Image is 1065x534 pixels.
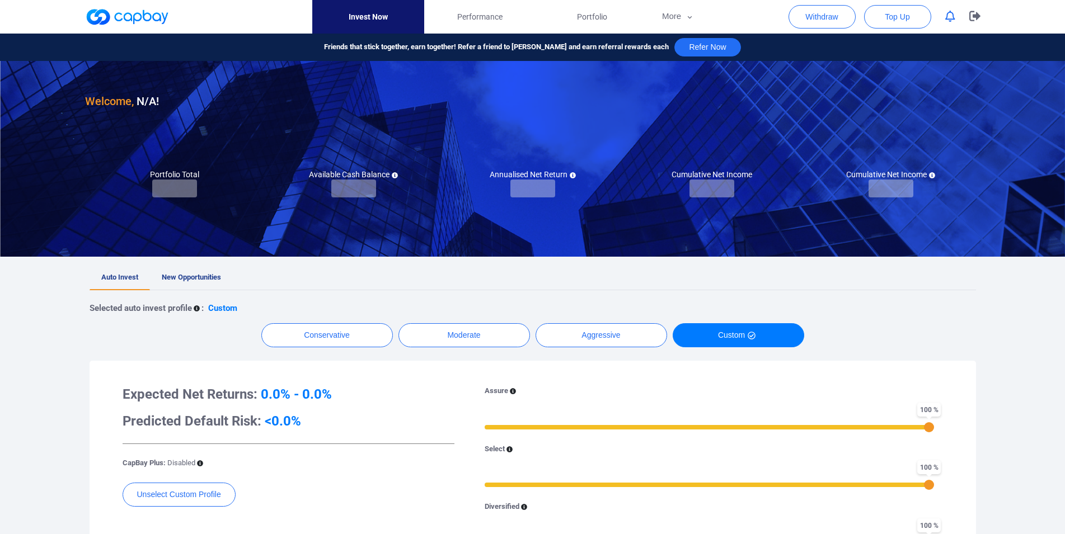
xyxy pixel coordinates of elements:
h3: Expected Net Returns: [123,385,454,403]
p: Select [485,443,505,455]
button: Withdraw [789,5,856,29]
span: Welcome, [85,94,134,108]
span: 100 % [917,460,941,474]
p: Selected auto invest profile [90,301,192,315]
h5: Annualised Net Return [490,169,576,179]
h5: Portfolio Total [150,169,199,179]
button: Unselect Custom Profile [123,483,236,507]
span: New Opportunities [162,273,221,281]
p: : [201,301,204,315]
h5: Cumulative Net Income [672,169,752,179]
button: Top Up [864,5,931,29]
h5: Cumulative Net Income [846,169,935,179]
button: Custom [673,323,804,347]
span: Performance [457,11,503,23]
p: Custom [208,301,237,315]
span: Disabled [167,459,195,467]
button: Conservative [261,323,393,347]
button: Aggressive [536,323,667,347]
button: Moderate [398,323,530,347]
p: Diversified [485,501,519,513]
span: 100 % [917,518,941,532]
span: Friends that stick together, earn together! Refer a friend to [PERSON_NAME] and earn referral rew... [324,41,669,53]
h3: N/A ! [85,92,159,110]
span: Top Up [885,11,909,22]
span: 100 % [917,403,941,417]
h5: Available Cash Balance [309,169,398,179]
h3: Predicted Default Risk: [123,412,454,430]
span: <0.0% [265,413,301,429]
p: Assure [485,385,508,397]
span: 0.0% - 0.0% [261,386,332,402]
span: Auto Invest [101,273,138,281]
p: CapBay Plus: [123,457,195,469]
span: Portfolio [577,11,607,23]
button: Refer Now [674,38,740,56]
